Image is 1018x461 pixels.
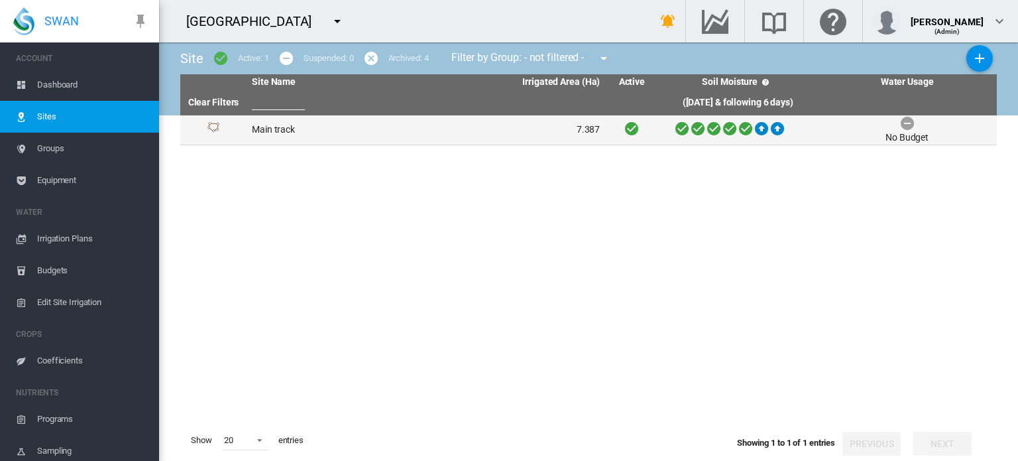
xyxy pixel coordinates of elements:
[180,115,997,145] tr: Site Id: 37974 Main track 7.387 No Budget
[44,13,79,29] span: SWAN
[247,115,426,145] td: Main track
[934,28,960,35] span: (Admin)
[441,45,621,72] div: Filter by Group: - not filtered -
[133,13,148,29] md-icon: icon-pin
[186,429,217,452] span: Show
[37,133,148,165] span: Groups
[596,50,612,66] md-icon: icon-menu-down
[363,50,379,66] md-icon: icon-cancel
[278,50,294,66] md-icon: icon-minus-circle
[16,202,148,223] span: WATER
[388,52,429,64] div: Archived: 4
[966,45,993,72] button: Add New Site, define start date
[426,74,606,90] th: Irrigated Area (Ha)
[991,13,1007,29] md-icon: icon-chevron-down
[37,101,148,133] span: Sites
[188,97,239,107] a: Clear Filters
[37,69,148,101] span: Dashboard
[605,74,658,90] th: Active
[885,131,929,145] div: No Budget
[817,13,849,29] md-icon: Click here for help
[186,12,323,31] div: [GEOGRAPHIC_DATA]
[224,435,233,445] div: 20
[591,45,617,72] button: icon-menu-down
[186,122,241,138] div: Site Id: 37974
[737,438,835,448] span: Showing 1 to 1 of 1 entries
[324,8,351,34] button: icon-menu-down
[238,52,269,64] div: Active: 1
[213,50,229,66] md-icon: icon-checkbox-marked-circle
[205,122,221,138] img: 1.svg
[37,223,148,255] span: Irrigation Plans
[37,345,148,377] span: Coefficients
[37,255,148,287] span: Budgets
[180,50,203,66] span: Site
[304,52,354,64] div: Suspended: 0
[16,48,148,69] span: ACCOUNT
[817,74,997,90] th: Water Usage
[655,8,681,34] button: icon-bell-ring
[911,10,984,23] div: [PERSON_NAME]
[37,165,148,196] span: Equipment
[842,432,901,456] button: Previous
[758,74,773,90] md-icon: icon-help-circle
[16,382,148,403] span: NUTRIENTS
[16,324,148,345] span: CROPS
[426,115,606,145] td: 7.387
[972,50,988,66] md-icon: icon-plus
[13,7,34,35] img: SWAN-Landscape-Logo-Colour-drop.png
[658,74,817,90] th: Soil Moisture
[913,432,972,456] button: Next
[874,8,900,34] img: profile.jpg
[758,13,790,29] md-icon: Search the knowledge base
[247,74,426,90] th: Site Name
[660,13,676,29] md-icon: icon-bell-ring
[37,403,148,435] span: Programs
[699,13,731,29] md-icon: Go to the Data Hub
[37,287,148,318] span: Edit Site Irrigation
[273,429,309,452] span: entries
[329,13,345,29] md-icon: icon-menu-down
[658,90,817,115] th: ([DATE] & following 6 days)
